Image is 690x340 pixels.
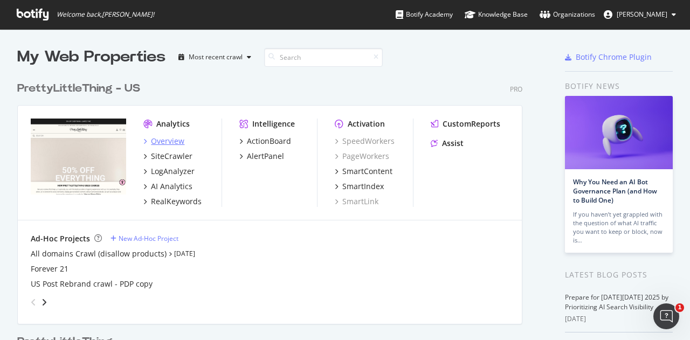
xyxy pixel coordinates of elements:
[156,119,190,129] div: Analytics
[595,6,685,23] button: [PERSON_NAME]
[264,48,383,67] input: Search
[143,136,184,147] a: Overview
[565,314,673,324] div: [DATE]
[335,136,395,147] a: SpeedWorkers
[252,119,295,129] div: Intelligence
[443,119,500,129] div: CustomReports
[565,293,668,311] a: Prepare for [DATE][DATE] 2025 by Prioritizing AI Search Visibility
[151,196,202,207] div: RealKeywords
[143,196,202,207] a: RealKeywords
[573,177,657,205] a: Why You Need an AI Bot Governance Plan (and How to Build One)
[40,297,48,308] div: angle-right
[247,136,291,147] div: ActionBoard
[57,10,154,19] span: Welcome back, [PERSON_NAME] !
[653,303,679,329] iframe: Intercom live chat
[31,119,126,195] img: prettylittlething.us
[26,294,40,311] div: angle-left
[396,9,453,20] div: Botify Academy
[335,196,378,207] a: SmartLink
[540,9,595,20] div: Organizations
[111,234,178,243] a: New Ad-Hoc Project
[335,151,389,162] a: PageWorkers
[151,181,192,192] div: AI Analytics
[465,9,528,20] div: Knowledge Base
[342,166,392,177] div: SmartContent
[239,151,284,162] a: AlertPanel
[565,96,673,169] img: Why You Need an AI Bot Governance Plan (and How to Build One)
[119,234,178,243] div: New Ad-Hoc Project
[431,119,500,129] a: CustomReports
[510,85,522,94] div: Pro
[565,80,673,92] div: Botify news
[151,166,195,177] div: LogAnalyzer
[17,81,140,96] div: PrettyLittleThing - US
[31,233,90,244] div: Ad-Hoc Projects
[143,181,192,192] a: AI Analytics
[31,263,68,274] a: Forever 21
[174,249,195,258] a: [DATE]
[442,138,464,149] div: Assist
[576,52,652,63] div: Botify Chrome Plugin
[174,48,256,66] button: Most recent crawl
[342,181,384,192] div: SmartIndex
[573,210,665,245] div: If you haven’t yet grappled with the question of what AI traffic you want to keep or block, now is…
[335,181,384,192] a: SmartIndex
[31,279,153,289] a: US Post Rebrand crawl - PDP copy
[31,248,167,259] a: All domains Crawl (disallow products)
[239,136,291,147] a: ActionBoard
[151,136,184,147] div: Overview
[143,151,192,162] a: SiteCrawler
[431,138,464,149] a: Assist
[617,10,667,19] span: Chloe Steele
[565,52,652,63] a: Botify Chrome Plugin
[335,166,392,177] a: SmartContent
[17,46,165,68] div: My Web Properties
[189,54,243,60] div: Most recent crawl
[151,151,192,162] div: SiteCrawler
[675,303,684,312] span: 1
[565,269,673,281] div: Latest Blog Posts
[247,151,284,162] div: AlertPanel
[348,119,385,129] div: Activation
[143,166,195,177] a: LogAnalyzer
[17,81,144,96] a: PrettyLittleThing - US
